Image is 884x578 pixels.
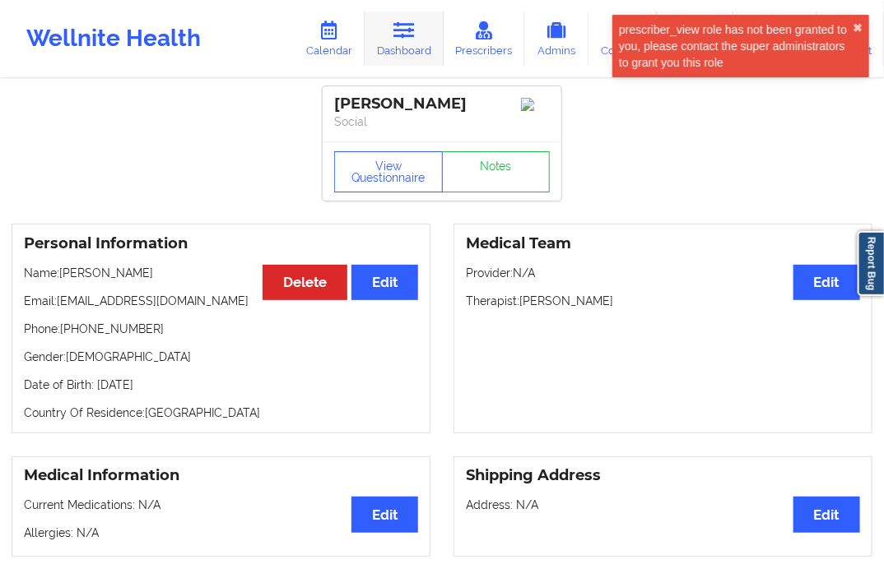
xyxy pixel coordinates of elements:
[444,12,525,66] a: Prescribers
[351,497,418,532] button: Edit
[442,151,551,192] a: Notes
[334,113,550,130] p: Social
[24,293,418,309] p: Email: [EMAIL_ADDRESS][DOMAIN_NAME]
[466,265,860,281] p: Provider: N/A
[24,525,418,541] p: Allergies: N/A
[263,265,347,300] button: Delete
[521,98,550,111] img: Image%2Fplaceholer-image.png
[294,12,365,66] a: Calendar
[858,231,884,296] a: Report Bug
[619,21,853,71] div: prescriber_view role has not been granted to you, please contact the super administrators to gran...
[589,12,657,66] a: Coaches
[334,95,550,113] div: [PERSON_NAME]
[24,497,418,513] p: Current Medications: N/A
[24,377,418,393] p: Date of Birth: [DATE]
[793,265,860,300] button: Edit
[24,265,418,281] p: Name: [PERSON_NAME]
[351,265,418,300] button: Edit
[24,466,418,485] h3: Medical Information
[793,497,860,532] button: Edit
[24,234,418,253] h3: Personal Information
[466,234,860,253] h3: Medical Team
[466,497,860,513] p: Address: N/A
[853,21,863,35] button: close
[24,405,418,421] p: Country Of Residence: [GEOGRAPHIC_DATA]
[24,349,418,365] p: Gender: [DEMOGRAPHIC_DATA]
[466,293,860,309] p: Therapist: [PERSON_NAME]
[334,151,443,192] button: View Questionnaire
[24,321,418,337] p: Phone: [PHONE_NUMBER]
[466,466,860,485] h3: Shipping Address
[524,12,589,66] a: Admins
[365,12,444,66] a: Dashboard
